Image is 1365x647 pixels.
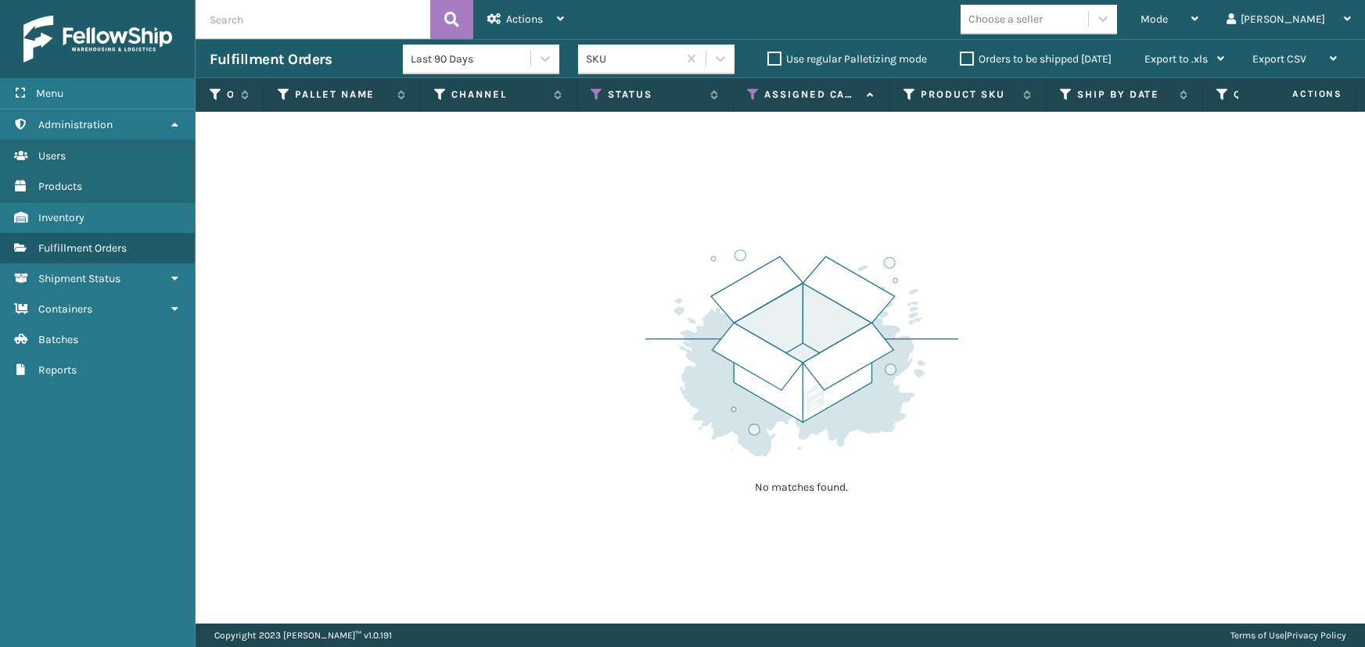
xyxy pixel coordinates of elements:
[38,180,82,193] span: Products
[411,51,532,67] div: Last 90 Days
[38,118,113,131] span: Administration
[210,50,332,69] h3: Fulfillment Orders
[38,149,66,163] span: Users
[295,88,390,102] label: Pallet Name
[921,88,1015,102] label: Product SKU
[227,88,233,102] label: Order Number
[1140,13,1168,26] span: Mode
[1287,630,1346,641] a: Privacy Policy
[23,16,172,63] img: logo
[1144,52,1208,66] span: Export to .xls
[1077,88,1172,102] label: Ship By Date
[506,13,543,26] span: Actions
[36,87,63,100] span: Menu
[1230,630,1284,641] a: Terms of Use
[960,52,1112,66] label: Orders to be shipped [DATE]
[1243,81,1352,107] span: Actions
[1230,624,1346,647] div: |
[214,624,392,647] p: Copyright 2023 [PERSON_NAME]™ v 1.0.191
[1252,52,1306,66] span: Export CSV
[1234,88,1328,102] label: Quantity
[38,241,127,255] span: Fulfillment Orders
[38,211,84,224] span: Inventory
[451,88,546,102] label: Channel
[767,52,927,66] label: Use regular Palletizing mode
[38,333,78,346] span: Batches
[764,88,859,102] label: Assigned Carrier Service
[38,302,92,316] span: Containers
[38,363,77,377] span: Reports
[38,272,120,285] span: Shipment Status
[968,11,1043,27] div: Choose a seller
[608,88,702,102] label: Status
[586,51,679,67] div: SKU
